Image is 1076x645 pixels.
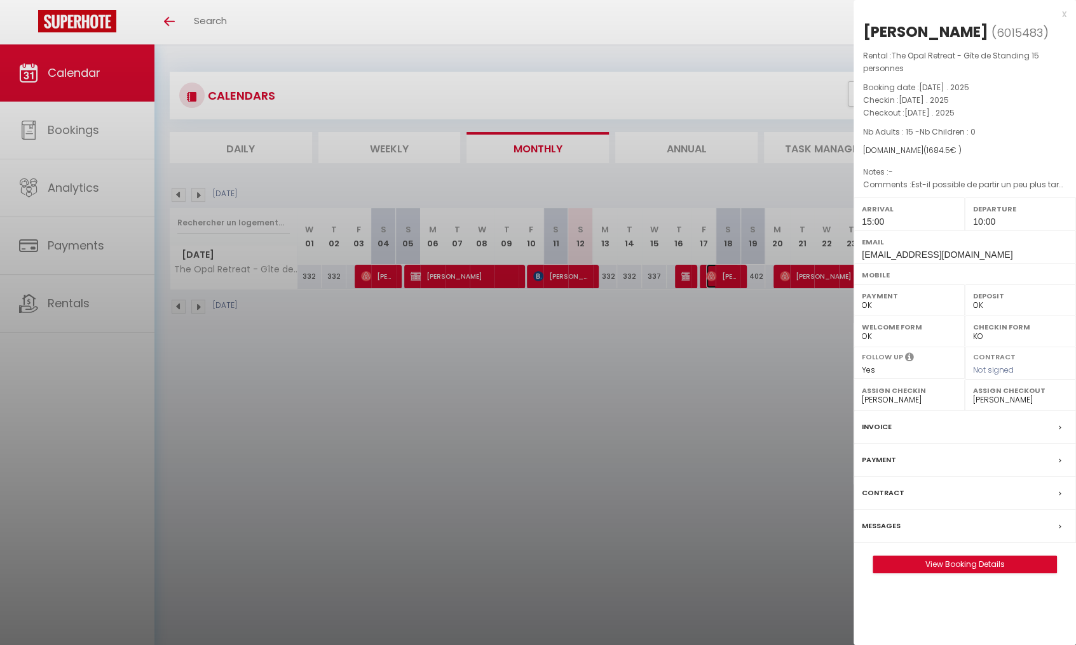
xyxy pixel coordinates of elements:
[997,25,1043,41] span: 6015483
[862,269,1068,281] label: Mobile
[862,519,901,533] label: Messages
[863,145,1066,157] div: [DOMAIN_NAME]
[889,166,893,177] span: -
[904,107,955,118] span: [DATE] . 2025
[973,384,1068,397] label: Assign Checkout
[919,82,969,93] span: [DATE] . 2025
[862,249,1012,260] span: [EMAIL_ADDRESS][DOMAIN_NAME]
[854,6,1066,22] div: x
[862,289,957,302] label: Payment
[862,236,1068,248] label: Email
[973,216,995,227] span: 10:00
[862,486,904,500] label: Contract
[973,321,1068,333] label: Checkin form
[863,22,988,42] div: [PERSON_NAME]
[873,555,1057,573] button: View Booking Details
[862,420,892,434] label: Invoice
[863,126,976,137] span: Nb Adults : 15 -
[862,384,957,397] label: Assign Checkin
[973,289,1068,302] label: Deposit
[973,352,1016,360] label: Contract
[863,166,1066,178] p: Notes :
[863,50,1039,74] span: The Opal Retreat - Gîte de Standing 15 personnes
[991,23,1049,41] span: ( )
[923,145,962,156] span: ( € )
[905,352,914,366] i: Select YES if you want to send post-checkout messages sequences
[873,556,1056,573] a: View Booking Details
[862,352,903,362] label: Follow up
[863,81,1066,94] p: Booking date :
[927,145,950,156] span: 1684.5
[862,453,896,467] label: Payment
[862,321,957,333] label: Welcome form
[863,50,1066,75] p: Rental :
[899,95,949,105] span: [DATE] . 2025
[973,203,1068,215] label: Departure
[863,107,1066,119] p: Checkout :
[863,178,1066,191] p: Comments :
[920,126,976,137] span: Nb Children : 0
[862,216,884,227] span: 15:00
[863,94,1066,107] p: Checkin :
[973,364,1014,375] span: Not signed
[862,203,957,215] label: Arrival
